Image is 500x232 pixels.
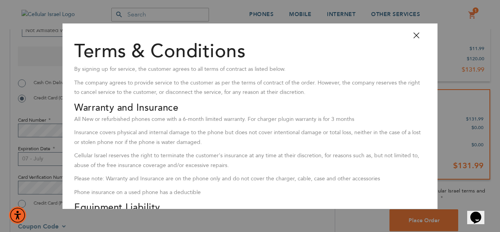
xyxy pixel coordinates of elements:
[74,128,426,147] p: Insurance covers physical and internal damage to the phone but does not cover intentional damage ...
[74,115,426,124] p: All New or refurbished phones come with a 6-month limited warranty. For charger plugin warranty i...
[74,174,426,184] p: Please note: Warranty and Insurance are on the phone only and do not cover the charger, cable, ca...
[74,65,426,74] p: By signing up for service, the customer agrees to all terms of contract as listed below.
[74,188,426,198] p: Phone insurance on a used phone has a deductible
[74,101,426,114] h3: Warranty and Insurance
[74,78,426,97] p: The company agrees to provide service to the customer as per the terms of contract of the order. ...
[9,207,26,224] div: Accessibility Menu
[74,38,426,65] h1: Terms & Conditions
[74,201,426,214] h3: Equipment Liability
[467,201,492,224] iframe: chat widget
[74,151,426,170] p: Cellular Israel reserves the right to terminate the customer's insurance at any time at their dis...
